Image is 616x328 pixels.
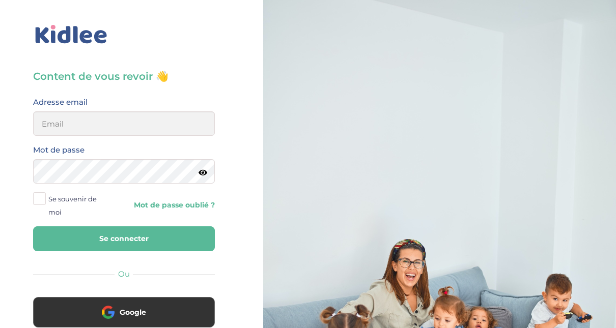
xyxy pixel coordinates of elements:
span: Se souvenir de moi [48,192,108,219]
label: Adresse email [33,96,88,109]
a: Mot de passe oublié ? [131,200,214,210]
img: google.png [102,306,115,318]
button: Google [33,297,215,327]
h3: Content de vous revoir 👋 [33,69,215,83]
span: Google [120,307,146,317]
button: Se connecter [33,226,215,251]
label: Mot de passe [33,143,85,157]
a: Google [33,314,215,324]
span: Ou [118,269,130,279]
input: Email [33,111,215,136]
img: logo_kidlee_bleu [33,23,109,46]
